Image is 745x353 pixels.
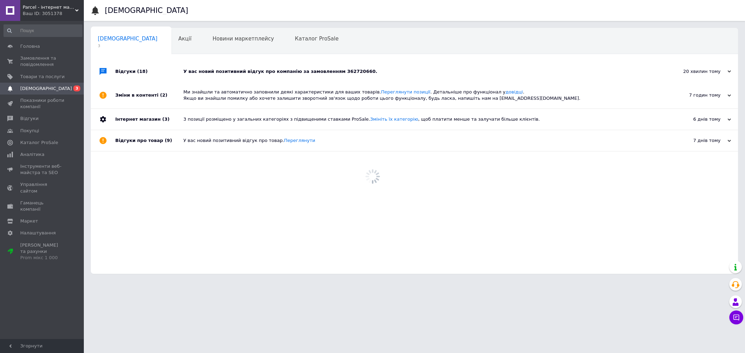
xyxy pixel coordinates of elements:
[20,163,65,176] span: Інструменти веб-майстра та SEO
[661,137,731,144] div: 7 днів тому
[661,116,731,122] div: 6 днів тому
[212,36,274,42] span: Новини маркетплейсу
[20,128,39,134] span: Покупці
[178,36,192,42] span: Акції
[20,115,38,122] span: Відгуки
[115,109,183,130] div: Інтернет магазин
[370,117,418,122] a: Змініть їх категорію
[20,55,65,68] span: Замовлення та повідомлення
[20,97,65,110] span: Показники роботи компанії
[20,140,58,146] span: Каталог ProSale
[165,138,172,143] span: (9)
[23,4,75,10] span: Parcel - інтернет магазин.
[20,230,56,236] span: Налаштування
[23,10,84,17] div: Ваш ID: 3051378
[20,242,65,261] span: [PERSON_NAME] та рахунки
[3,24,82,37] input: Пошук
[98,36,158,42] span: [DEMOGRAPHIC_DATA]
[381,89,430,95] a: Переглянути позиції
[284,138,315,143] a: Переглянути
[505,89,523,95] a: довідці
[183,116,661,122] div: 3 позиції розміщено у загальних категоріях з підвищеними ставками ProSale. , щоб платити менше та...
[183,137,661,144] div: У вас новий позитивний відгук про товар.
[160,92,167,98] span: (2)
[20,255,65,261] div: Prom мікс 1 000
[183,89,661,102] div: Ми знайшли та автоматично заповнили деякі характеристики для ваших товарів. . Детальніше про функ...
[20,200,65,212] span: Гаманець компанії
[183,68,661,75] div: У вас новий позитивний відгук про компанію за замовленням 362720660.
[20,74,65,80] span: Товари та послуги
[162,117,169,122] span: (3)
[661,92,731,98] div: 7 годин тому
[98,43,158,48] span: 3
[20,85,72,92] span: [DEMOGRAPHIC_DATA]
[20,181,65,194] span: Управління сайтом
[115,130,183,151] div: Відгуки про товар
[661,68,731,75] div: 20 хвилин тому
[137,69,148,74] span: (18)
[729,310,743,324] button: Чат з покупцем
[115,82,183,108] div: Зміни в контенті
[115,61,183,82] div: Відгуки
[105,6,188,15] h1: [DEMOGRAPHIC_DATA]
[20,151,44,158] span: Аналітика
[73,85,80,91] span: 3
[295,36,338,42] span: Каталог ProSale
[20,218,38,224] span: Маркет
[20,43,40,50] span: Головна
